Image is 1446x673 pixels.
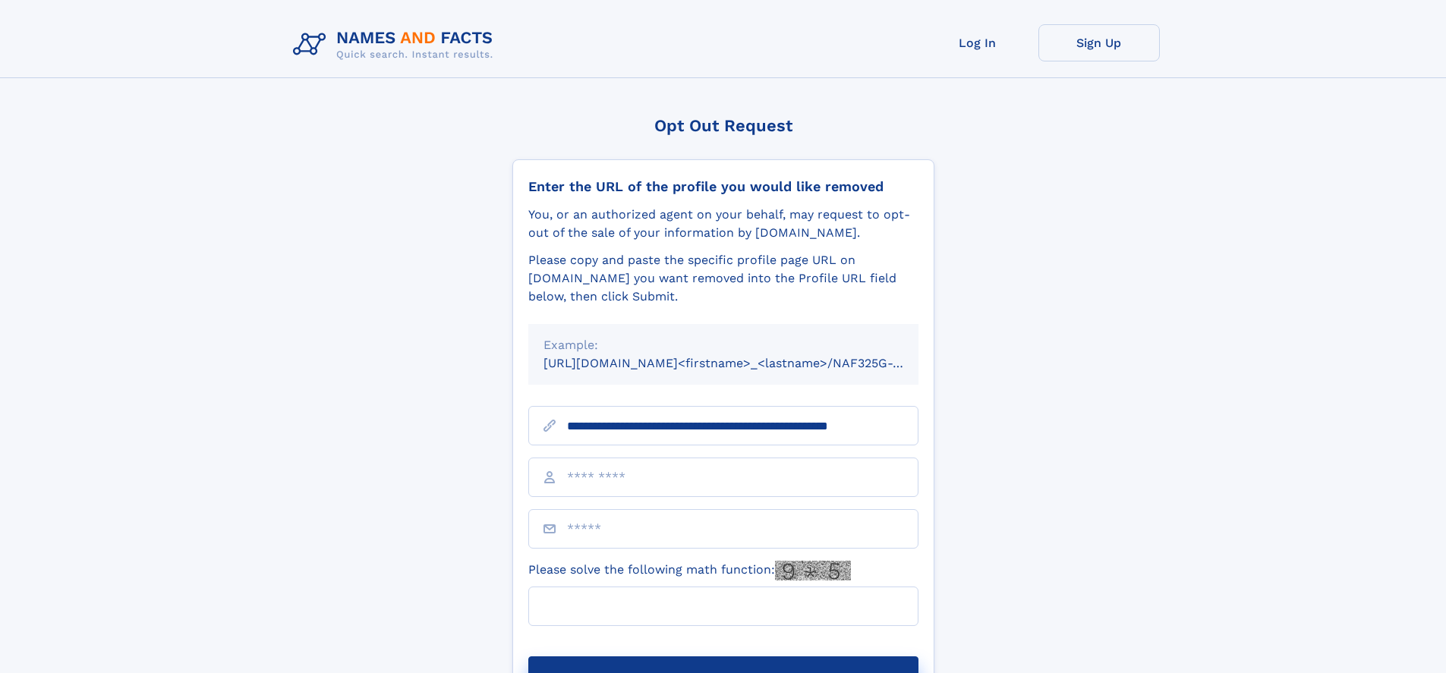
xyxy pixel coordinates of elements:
div: Opt Out Request [512,116,934,135]
div: Please copy and paste the specific profile page URL on [DOMAIN_NAME] you want removed into the Pr... [528,251,918,306]
a: Sign Up [1038,24,1160,61]
div: You, or an authorized agent on your behalf, may request to opt-out of the sale of your informatio... [528,206,918,242]
div: Example: [543,336,903,354]
div: Enter the URL of the profile you would like removed [528,178,918,195]
label: Please solve the following math function: [528,561,851,580]
a: Log In [917,24,1038,61]
small: [URL][DOMAIN_NAME]<firstname>_<lastname>/NAF325G-xxxxxxxx [543,356,947,370]
img: Logo Names and Facts [287,24,506,65]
